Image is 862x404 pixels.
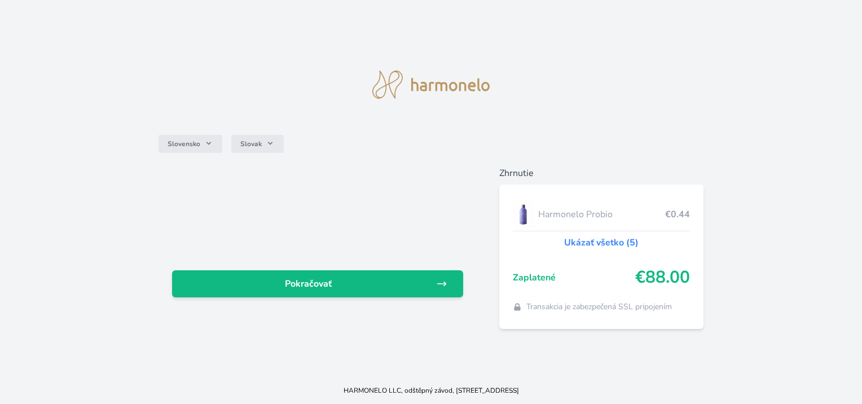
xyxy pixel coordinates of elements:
[513,200,534,229] img: CLEAN_PROBIO_se_stinem_x-lo.jpg
[564,236,639,249] a: Ukázať všetko (5)
[240,139,262,148] span: Slovak
[168,139,200,148] span: Slovensko
[231,135,284,153] button: Slovak
[159,135,222,153] button: Slovensko
[181,277,436,291] span: Pokračovať
[665,208,690,221] span: €0.44
[499,166,703,180] h6: Zhrnutie
[513,271,635,284] span: Zaplatené
[538,208,665,221] span: Harmonelo Probio
[526,301,672,313] span: Transakcia je zabezpečená SSL pripojením
[372,71,490,99] img: logo.svg
[635,267,690,288] span: €88.00
[172,270,463,297] a: Pokračovať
